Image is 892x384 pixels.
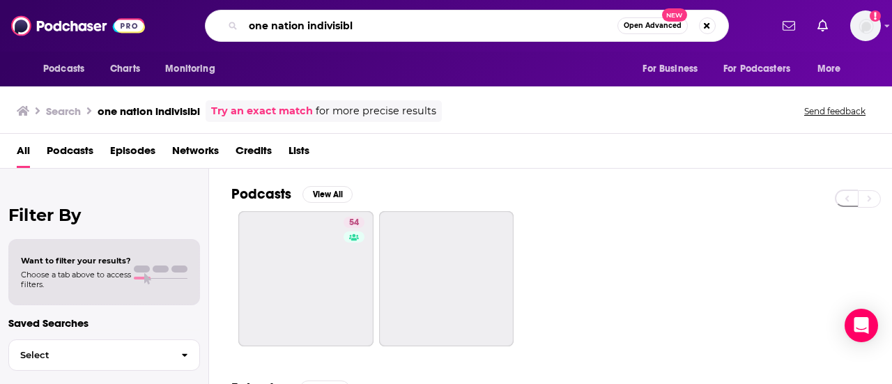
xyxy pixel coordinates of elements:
a: Podcasts [47,139,93,168]
a: 54 [238,211,374,346]
a: Credits [236,139,272,168]
span: Select [9,351,170,360]
div: Open Intercom Messenger [845,309,878,342]
h2: Podcasts [231,185,291,203]
a: Charts [101,56,148,82]
span: Charts [110,59,140,79]
svg: Add a profile image [870,10,881,22]
button: open menu [155,56,233,82]
span: Choose a tab above to access filters. [21,270,131,289]
span: 54 [349,216,359,230]
span: Open Advanced [624,22,682,29]
p: Saved Searches [8,316,200,330]
button: Send feedback [800,105,870,117]
button: open menu [808,56,859,82]
span: For Podcasters [723,59,790,79]
span: for more precise results [316,103,436,119]
div: Search podcasts, credits, & more... [205,10,729,42]
button: open menu [33,56,102,82]
img: Podchaser - Follow, Share and Rate Podcasts [11,13,145,39]
span: New [662,8,687,22]
span: Logged in as mdekoning [850,10,881,41]
a: PodcastsView All [231,185,353,203]
input: Search podcasts, credits, & more... [243,15,617,37]
button: open menu [633,56,715,82]
span: Podcasts [43,59,84,79]
span: For Business [643,59,698,79]
button: Open AdvancedNew [617,17,688,34]
a: Show notifications dropdown [777,14,801,38]
a: 54 [344,217,364,228]
h3: Search [46,105,81,118]
span: Monitoring [165,59,215,79]
button: open menu [714,56,810,82]
h2: Filter By [8,205,200,225]
a: Networks [172,139,219,168]
a: Show notifications dropdown [812,14,833,38]
button: Show profile menu [850,10,881,41]
button: Select [8,339,200,371]
img: User Profile [850,10,881,41]
h3: one nation indivisibl [98,105,200,118]
a: Lists [289,139,309,168]
span: More [817,59,841,79]
a: Try an exact match [211,103,313,119]
span: Want to filter your results? [21,256,131,266]
button: View All [302,186,353,203]
a: All [17,139,30,168]
a: Episodes [110,139,155,168]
